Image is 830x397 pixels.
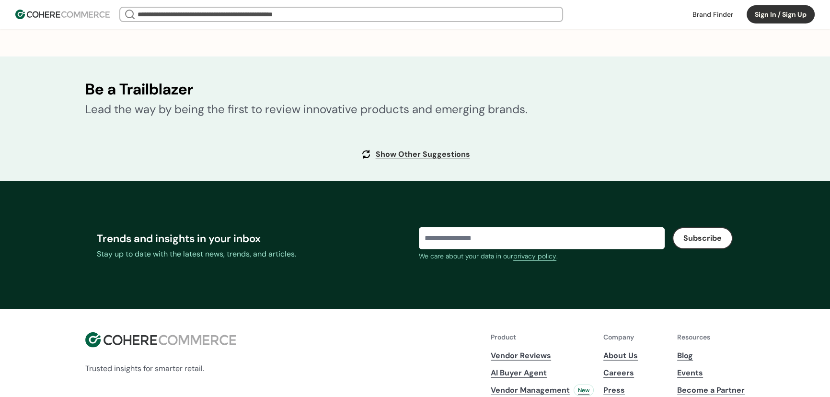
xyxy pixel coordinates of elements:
a: Vendor ManagementNew [491,385,594,396]
div: Stay up to date with the latest news, trends, and articles. [97,248,411,260]
a: Blog [677,350,745,362]
div: New [574,385,594,396]
a: Show Other Suggestions [376,149,470,160]
img: Cohere Logo [85,332,236,348]
a: Vendor Reviews [491,350,594,362]
p: Product [491,332,594,342]
a: About Us [603,350,668,362]
img: Cohere Logo [15,10,110,19]
a: privacy policy [513,251,556,261]
button: Sign In / Sign Up [747,5,815,23]
h2: Be a Trailblazer [85,78,745,101]
a: AI Buyer Agent [491,367,594,379]
a: Careers [603,367,668,379]
p: Company [603,332,668,342]
a: Become a Partner [677,385,745,396]
a: Events [677,367,745,379]
p: Resources [677,332,745,342]
button: Subscribe [672,227,733,249]
p: Trusted insights for smarter retail. [85,363,236,374]
div: Trends and insights in your inbox [97,231,411,246]
a: Press [603,385,668,396]
span: We care about your data in our [419,252,513,260]
span: Vendor Management [491,385,570,396]
span: . [556,252,558,260]
div: Lead the way by being the first to review innovative products and emerging brands. [85,101,745,118]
